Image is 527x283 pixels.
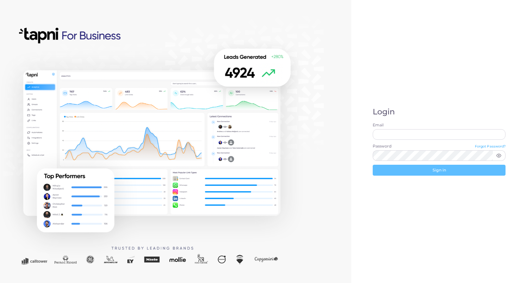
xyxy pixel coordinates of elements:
label: Email [373,122,506,128]
a: Forgot Password? [475,144,506,150]
h1: Login [373,107,506,117]
label: Password [373,144,391,149]
button: Sign in [373,165,506,175]
small: Forgot Password? [475,144,506,148]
